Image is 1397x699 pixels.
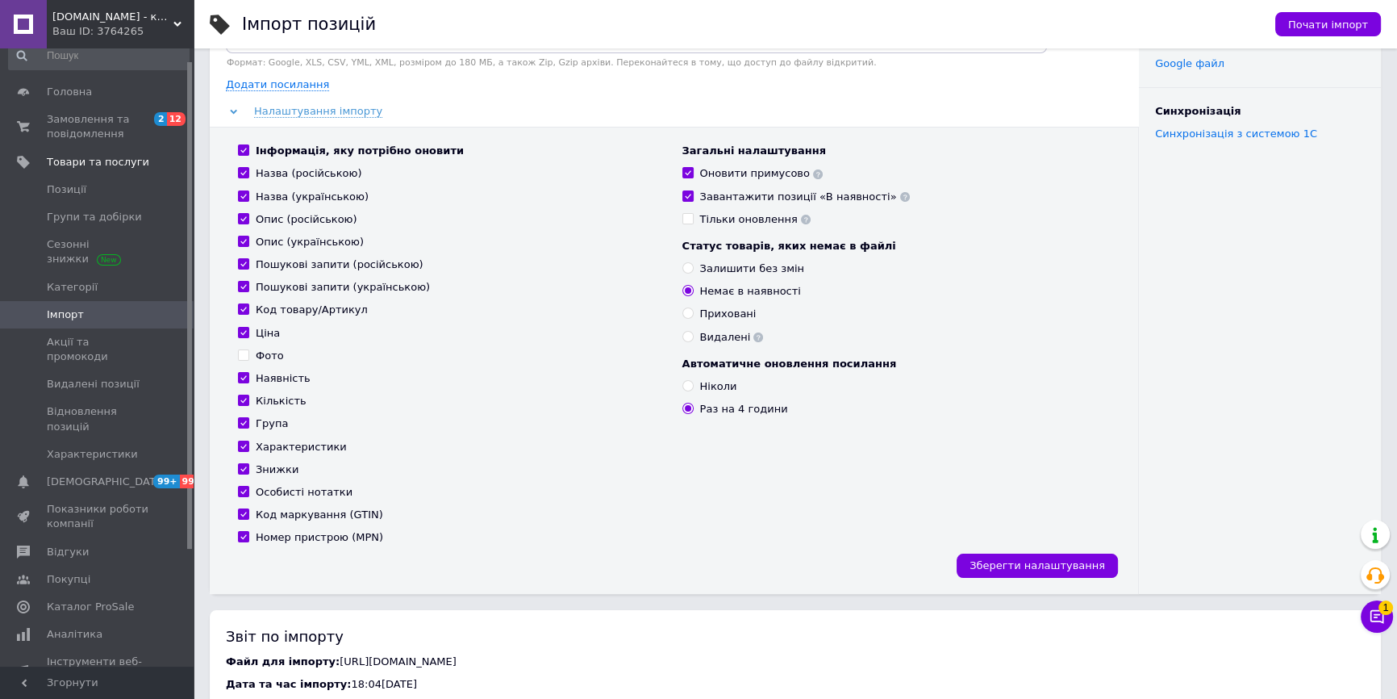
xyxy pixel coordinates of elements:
[226,78,329,91] span: Додати посилання
[47,572,90,587] span: Покупці
[256,166,362,181] div: Назва (російською)
[700,284,801,299] div: Немає в наявності
[256,416,288,431] div: Група
[351,678,416,690] span: 18:04[DATE]
[957,554,1118,578] button: Зберегти налаштування
[226,57,1071,68] div: Формат: Google, XLS, CSV, YML, XML, розміром до 180 МБ, а також Zip, Gzip архіви. Переконайтеся в...
[700,190,910,204] div: Завантажити позиції «В наявності»
[1155,104,1365,119] div: Синхронізація
[256,485,352,500] div: Особисті нотатки
[256,371,311,386] div: Наявність
[47,475,166,489] span: [DEMOGRAPHIC_DATA]
[47,404,149,433] span: Відновлення позицій
[47,335,149,364] span: Акції та промокоди
[700,307,757,321] div: Приховані
[256,349,284,363] div: Фото
[256,440,347,454] div: Характеристики
[700,379,737,394] div: Ніколи
[47,182,86,197] span: Позиції
[254,105,382,118] span: Налаштування імпорту
[682,144,1111,158] div: Загальні налаштування
[256,463,298,477] div: Знижки
[47,155,149,170] span: Товари та послуги
[1288,19,1368,31] span: Почати імпорт
[340,655,457,668] span: [URL][DOMAIN_NAME]
[256,394,307,408] div: Кількість
[52,24,194,39] div: Ваш ID: 3764265
[256,530,383,545] div: Номер пристрою (MPN)
[154,112,167,126] span: 2
[226,678,351,690] span: Дата та час імпорту:
[47,627,102,642] span: Аналітика
[256,190,369,204] div: Назва (українською)
[256,326,280,341] div: Ціна
[700,166,824,181] div: Оновити примусово
[256,144,464,158] div: Інформація, яку потрібно оновити
[1155,128,1317,140] a: Синхронізація з системою 1С
[256,280,430,295] div: Пошукові запити (українською)
[8,41,190,70] input: Пошук
[47,600,134,614] span: Каталог ProSale
[47,377,140,391] span: Видалені позиції
[256,303,368,317] div: Код товару/Артикул
[167,112,186,126] span: 12
[47,85,92,99] span: Головна
[1155,57,1224,69] a: Google файл
[47,280,98,295] span: Категорії
[47,210,142,224] span: Групи та добірки
[226,626,1365,647] div: Звіт по імпорту
[226,655,340,668] span: Файл для імпорту:
[1275,12,1381,36] button: Почати імпорт
[1361,601,1393,633] button: Чат з покупцем1
[256,212,357,227] div: Опис (російською)
[682,239,1111,253] div: Статус товарів, яких немає в файлі
[180,475,206,488] span: 99+
[970,559,1105,571] span: Зберегти налаштування
[47,112,149,141] span: Замовлення та повідомлення
[47,545,89,559] span: Відгуки
[47,502,149,531] span: Показники роботи компанії
[47,308,84,322] span: Імпорт
[256,508,383,522] div: Код маркування (GTIN)
[47,237,149,266] span: Сезонні знижки
[700,402,788,416] div: Раз на 4 години
[1378,600,1393,614] span: 1
[47,447,138,462] span: Характеристики
[256,257,423,272] div: Пошукові запити (російською)
[700,330,764,345] div: Видалені
[700,212,811,227] div: Тільки оновлення
[682,357,1111,371] div: Автоматичне оновлення посилання
[700,262,804,276] div: Залишити без змін
[256,235,364,249] div: Опис (українською)
[242,15,376,34] h1: Імпорт позицій
[47,655,149,684] span: Інструменти веб-майстра та SEO
[153,475,180,488] span: 99+
[52,10,173,24] span: Pharmex.pro - крутезна доставка ліків та товарів для здоров'я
